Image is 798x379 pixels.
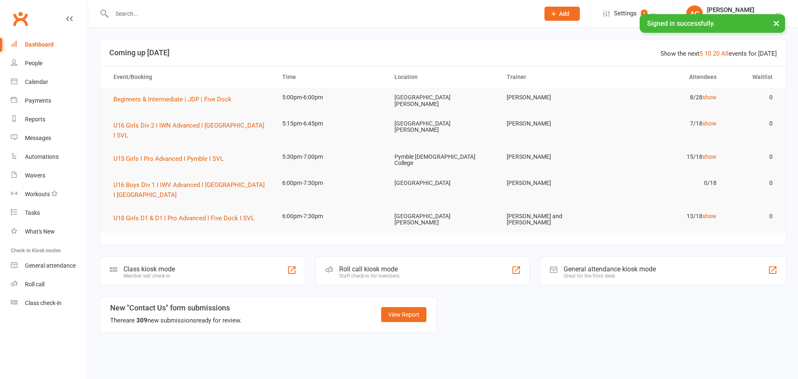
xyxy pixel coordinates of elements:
[25,41,54,48] div: Dashboard
[113,181,265,199] span: U16 Boys Div 1 I IWV Advanced I [GEOGRAPHIC_DATA] I [GEOGRAPHIC_DATA]
[611,66,724,88] th: Attendees
[544,7,580,21] button: Add
[25,228,55,235] div: What's New
[702,153,717,160] a: show
[11,129,88,148] a: Messages
[387,147,499,173] td: Pymble [DEMOGRAPHIC_DATA] College
[724,173,780,193] td: 0
[110,304,241,312] h3: New "Contact Us" form submissions
[611,147,724,167] td: 15/18
[25,300,62,306] div: Class check-in
[113,122,264,139] span: U16 Girls Div 2 I IWN Advanced I [GEOGRAPHIC_DATA] I SVL
[11,294,88,313] a: Class kiosk mode
[106,66,275,88] th: Event/Booking
[275,114,387,133] td: 5:15pm-6:45pm
[11,185,88,204] a: Workouts
[702,94,717,101] a: show
[499,114,611,133] td: [PERSON_NAME]
[704,50,711,57] a: 10
[275,147,387,167] td: 5:30pm-7:00pm
[11,73,88,91] a: Calendar
[564,273,656,279] div: Great for the front desk
[769,14,784,32] button: ×
[113,214,254,222] span: U18 Girls D1 & D1 I Pro Advanced I Five Dock I SVL
[699,50,703,57] a: 5
[11,110,88,129] a: Reports
[275,173,387,193] td: 6:00pm-7:30pm
[724,207,780,226] td: 0
[707,6,754,14] div: [PERSON_NAME]
[702,120,717,127] a: show
[11,166,88,185] a: Waivers
[339,265,399,273] div: Roll call kiosk mode
[647,20,715,27] span: Signed in successfully.
[113,154,229,164] button: U15 Girls I Pro Advanced I Pymble I SVL
[110,315,241,325] div: There are new submissions ready for review.
[113,155,224,162] span: U15 Girls I Pro Advanced I Pymble I SVL
[113,180,267,200] button: U16 Boys Div 1 I IWV Advanced I [GEOGRAPHIC_DATA] I [GEOGRAPHIC_DATA]
[724,66,780,88] th: Waitlist
[113,94,237,104] button: Beginners & Intermediate | JDP | Five Dock
[707,14,754,21] div: ProVolley Pty Ltd
[702,213,717,219] a: show
[113,121,267,140] button: U16 Girls Div 2 I IWN Advanced I [GEOGRAPHIC_DATA] I SVL
[499,173,611,193] td: [PERSON_NAME]
[11,256,88,275] a: General attendance kiosk mode
[25,153,59,160] div: Automations
[11,275,88,294] a: Roll call
[611,114,724,133] td: 7/18
[25,281,44,288] div: Roll call
[713,50,719,57] a: 20
[25,262,76,269] div: General attendance
[387,88,499,114] td: [GEOGRAPHIC_DATA][PERSON_NAME]
[25,60,42,66] div: People
[660,49,777,59] div: Show the next events for [DATE]
[724,114,780,133] td: 0
[109,8,534,20] input: Search...
[113,96,232,103] span: Beginners & Intermediate | JDP | Five Dock
[11,35,88,54] a: Dashboard
[721,50,729,57] a: All
[499,147,611,167] td: [PERSON_NAME]
[25,191,50,197] div: Workouts
[25,135,51,141] div: Messages
[499,207,611,233] td: [PERSON_NAME] and [PERSON_NAME]
[109,49,777,57] h3: Coming up [DATE]
[611,173,724,193] td: 0/18
[123,265,175,273] div: Class kiosk mode
[275,207,387,226] td: 6:00pm-7:30pm
[25,172,45,179] div: Waivers
[611,207,724,226] td: 13/18
[564,265,656,273] div: General attendance kiosk mode
[25,209,40,216] div: Tasks
[136,317,148,324] strong: 309
[25,79,48,85] div: Calendar
[11,54,88,73] a: People
[499,66,611,88] th: Trainer
[559,10,569,17] span: Add
[724,147,780,167] td: 0
[381,307,426,322] a: View Report
[641,10,648,18] span: 1
[387,66,499,88] th: Location
[11,222,88,241] a: What's New
[11,204,88,222] a: Tasks
[499,88,611,107] td: [PERSON_NAME]
[10,8,31,29] a: Clubworx
[123,273,175,279] div: Member self check-in
[387,207,499,233] td: [GEOGRAPHIC_DATA][PERSON_NAME]
[339,273,399,279] div: Staff check-in for members
[724,88,780,107] td: 0
[611,88,724,107] td: 8/28
[387,114,499,140] td: [GEOGRAPHIC_DATA][PERSON_NAME]
[11,148,88,166] a: Automations
[11,91,88,110] a: Payments
[686,5,703,22] div: AC
[113,213,260,223] button: U18 Girls D1 & D1 I Pro Advanced I Five Dock I SVL
[25,97,51,104] div: Payments
[275,88,387,107] td: 5:00pm-6:00pm
[25,116,45,123] div: Reports
[387,173,499,193] td: [GEOGRAPHIC_DATA]
[275,66,387,88] th: Time
[614,4,637,23] span: Settings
